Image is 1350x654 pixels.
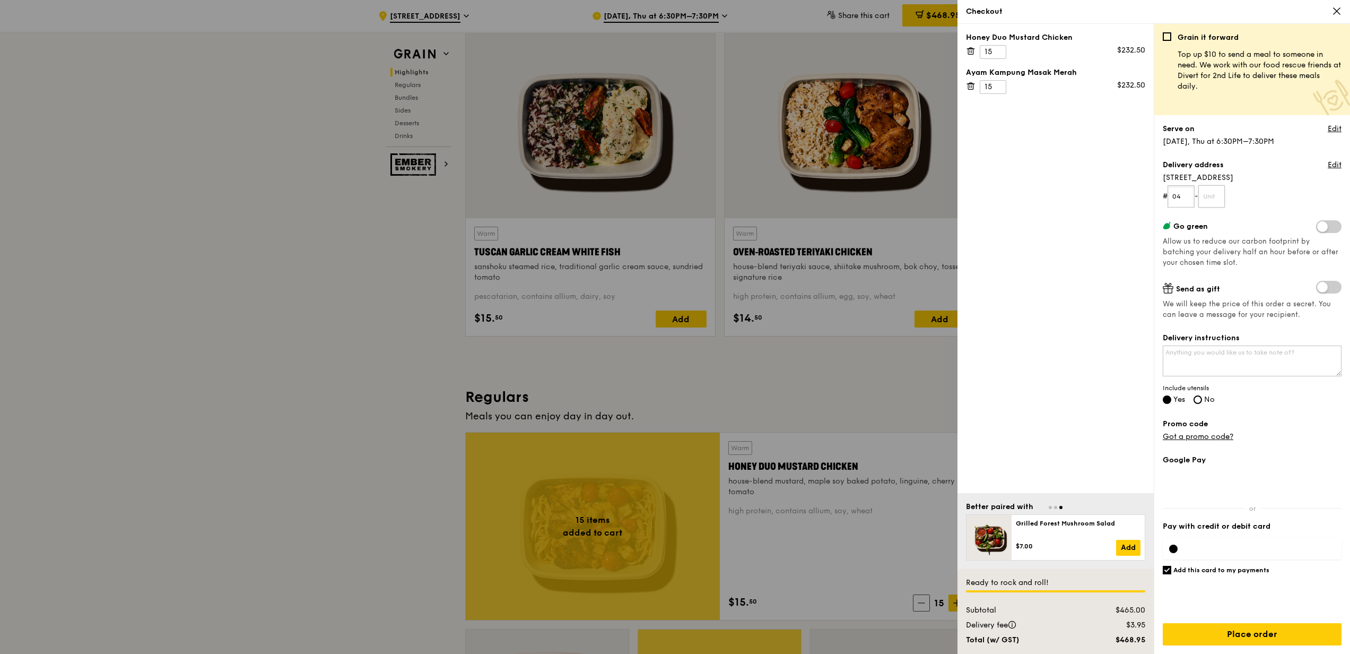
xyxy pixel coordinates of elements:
[1016,542,1116,550] div: $7.00
[1054,506,1057,509] span: Go to slide 2
[1163,137,1274,146] span: [DATE], Thu at 6:30PM–7:30PM
[1328,160,1342,170] a: Edit
[960,635,1087,646] div: Total (w/ GST)
[1173,222,1208,231] span: Go green
[960,620,1087,631] div: Delivery fee
[1163,384,1342,392] span: Include utensils
[1163,521,1342,532] label: Pay with credit or debit card
[1178,33,1239,42] b: Grain it forward
[1116,540,1140,556] a: Add
[1328,124,1342,134] a: Edit
[1194,395,1202,404] input: No
[1163,432,1233,441] a: Got a promo code?
[1163,237,1338,267] span: Allow us to reduce our carbon footprint by batching your delivery half an hour before or after yo...
[1163,160,1224,170] label: Delivery address
[1173,566,1269,574] h6: Add this card to my payments
[1204,395,1215,404] span: No
[966,32,1145,43] div: Honey Duo Mustard Chicken
[1198,185,1225,208] input: Unit
[1163,455,1342,466] label: Google Pay
[1163,623,1342,646] input: Place order
[1049,506,1052,509] span: Go to slide 1
[1117,80,1145,91] div: $232.50
[1176,285,1220,294] span: Send as gift
[1163,566,1171,574] input: Add this card to my payments
[1163,472,1342,495] iframe: Secure payment button frame
[1178,49,1342,92] p: Top up $10 to send a meal to someone in need. We work with our food rescue friends at Divert for ...
[1059,506,1062,509] span: Go to slide 3
[1087,620,1152,631] div: $3.95
[960,605,1087,616] div: Subtotal
[966,6,1342,17] div: Checkout
[1163,299,1342,320] span: We will keep the price of this order a secret. You can leave a message for your recipient.
[966,67,1145,78] div: Ayam Kampung Masak Merah
[1173,395,1185,404] span: Yes
[1163,185,1342,208] form: # -
[1087,605,1152,616] div: $465.00
[1313,80,1350,117] img: Meal donation
[1117,45,1145,56] div: $232.50
[1186,545,1335,553] iframe: Secure card payment input frame
[1163,419,1342,429] label: Promo code
[1163,173,1342,183] span: [STREET_ADDRESS]
[966,502,1033,512] div: Better paired with
[1163,124,1195,134] label: Serve on
[1016,519,1140,528] div: Grilled Forest Mushroom Salad
[1163,395,1171,404] input: Yes
[966,578,1145,588] div: Ready to rock and roll!
[1163,333,1342,343] label: Delivery instructions
[1168,185,1195,208] input: Floor
[1087,635,1152,646] div: $468.95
